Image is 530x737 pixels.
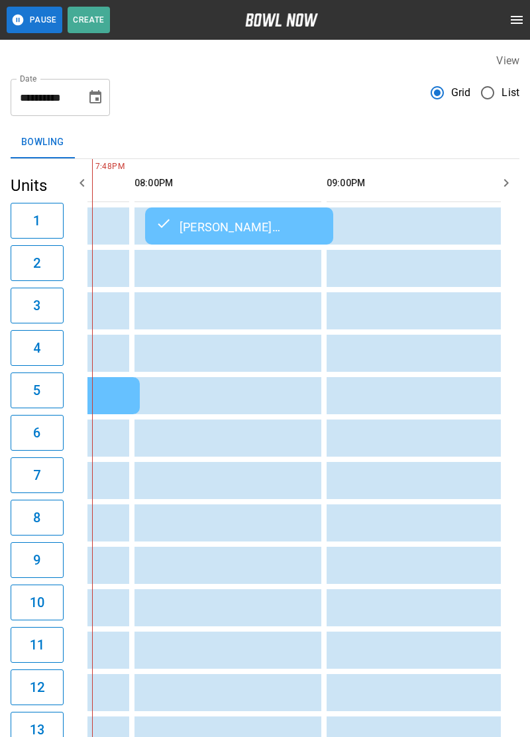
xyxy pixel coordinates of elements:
h6: 7 [33,465,40,486]
button: 1 [11,203,64,239]
button: Choose date, selected date is Sep 20, 2025 [82,84,109,111]
button: 8 [11,500,64,536]
h6: 6 [33,422,40,443]
h6: 5 [33,380,40,401]
button: Create [68,7,110,33]
button: 3 [11,288,64,323]
button: 7 [11,457,64,493]
button: 2 [11,245,64,281]
h6: 11 [30,634,44,655]
div: [PERSON_NAME] [PERSON_NAME] [156,218,323,234]
h6: 2 [33,253,40,274]
h6: 8 [33,507,40,528]
button: Pause [7,7,62,33]
button: 11 [11,627,64,663]
button: 12 [11,669,64,705]
span: List [502,85,519,101]
span: Grid [451,85,471,101]
label: View [496,54,519,67]
button: 6 [11,415,64,451]
button: 5 [11,372,64,408]
img: logo [245,13,318,27]
button: 9 [11,542,64,578]
h5: Units [11,175,64,196]
h6: 10 [30,592,44,613]
h6: 3 [33,295,40,316]
span: 7:48PM [92,160,95,174]
button: Bowling [11,127,75,158]
h6: 4 [33,337,40,359]
button: open drawer [503,7,530,33]
h6: 1 [33,210,40,231]
h6: 9 [33,549,40,571]
button: 10 [11,585,64,620]
h6: 12 [30,677,44,698]
div: inventory tabs [11,127,519,158]
button: 4 [11,330,64,366]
